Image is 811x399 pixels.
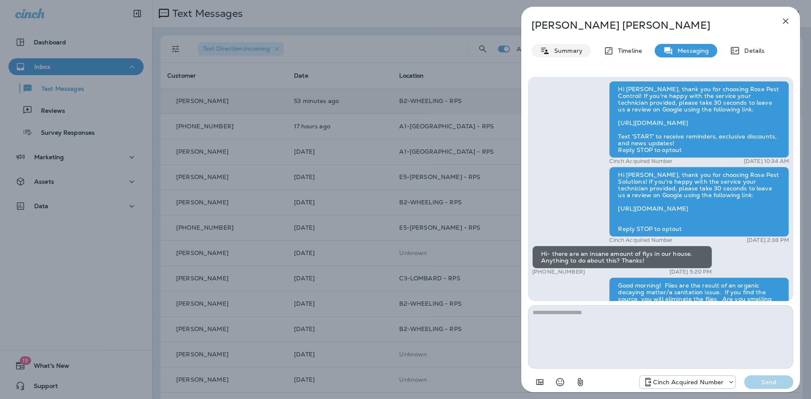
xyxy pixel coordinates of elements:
p: Timeline [614,47,642,54]
div: Hi [PERSON_NAME], thank you for choosing Rose Pest Control! If you're happy with the service your... [609,81,789,158]
div: Good morning! Flies are the result of an organic decaying matter/a sanitation issue. If you find ... [609,277,789,368]
p: Summary [550,47,582,54]
p: [PHONE_NUMBER] [532,269,585,275]
p: Cinch Acquired Number [653,379,724,385]
p: Messaging [673,47,709,54]
p: [DATE] 2:38 PM [747,237,789,244]
button: Select an emoji [552,374,569,391]
p: Cinch Acquired Number [609,158,672,165]
p: [PERSON_NAME] [PERSON_NAME] [531,19,762,31]
p: [DATE] 5:20 PM [669,269,712,275]
p: [DATE] 10:34 AM [744,158,789,165]
div: Hi- there are an insane amount of flys in our house. Anything to do about this? Thanks! [532,246,712,269]
p: Details [740,47,765,54]
div: Hi [PERSON_NAME], thank you for choosing Rose Pest Solutions! If you're happy with the service yo... [609,167,789,237]
p: Cinch Acquired Number [609,237,672,244]
button: Add in a premade template [531,374,548,391]
div: +1 (224) 344-8646 [640,377,735,387]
